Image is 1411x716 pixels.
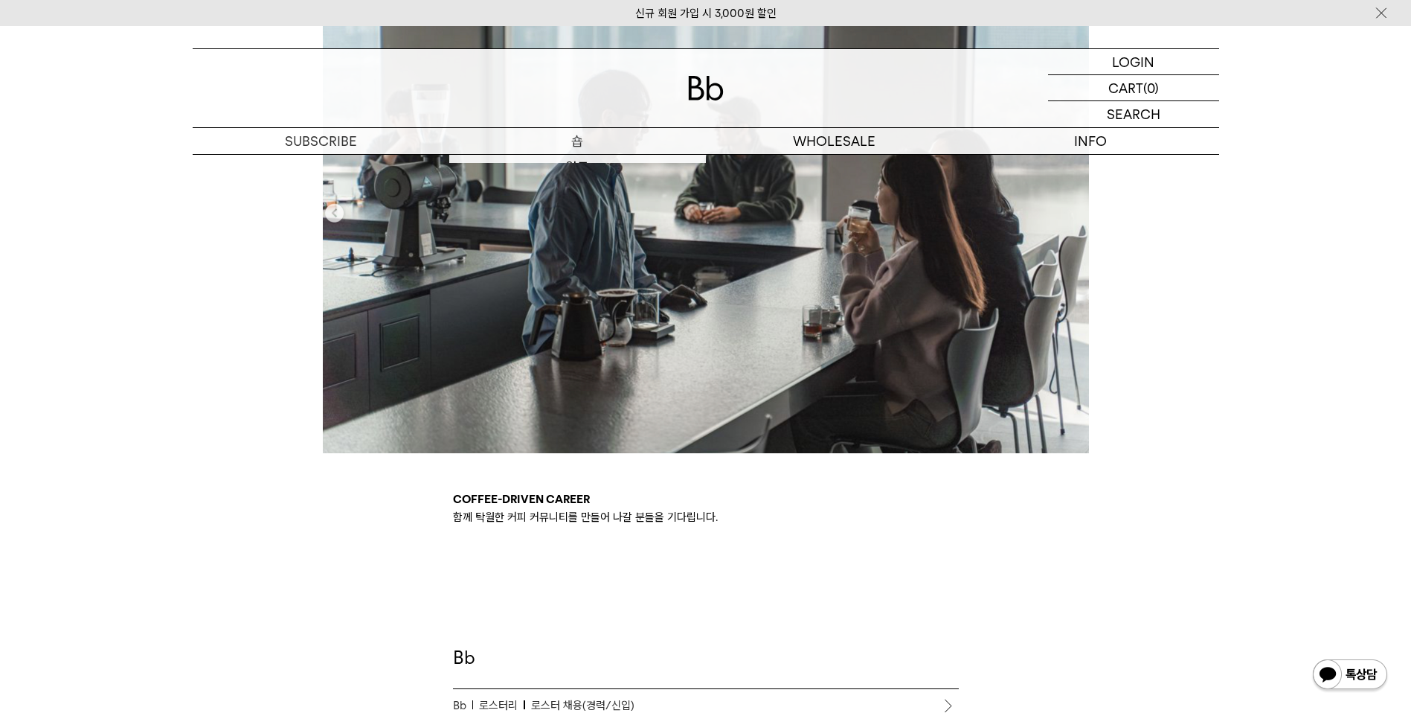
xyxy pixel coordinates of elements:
[449,128,706,154] a: 숍
[1107,101,1160,127] p: SEARCH
[1108,75,1143,100] p: CART
[706,128,962,154] p: WHOLESALE
[531,697,634,715] span: 로스터 채용(경력/신입)
[453,490,959,526] div: 함께 탁월한 커피 커뮤니티를 만들어 나갈 분들을 기다립니다.
[688,76,724,100] img: 로고
[453,645,959,689] h2: Bb
[635,7,777,20] a: 신규 회원 가입 시 3,000원 할인
[1048,49,1219,75] a: LOGIN
[1143,75,1159,100] p: (0)
[1048,75,1219,101] a: CART (0)
[193,128,449,154] a: SUBSCRIBE
[449,155,706,180] a: 원두
[453,490,959,508] p: Coffee-driven career
[453,697,474,715] span: Bb
[1311,658,1389,694] img: 카카오톡 채널 1:1 채팅 버튼
[479,697,525,715] span: 로스터리
[1112,49,1154,74] p: LOGIN
[962,128,1219,154] p: INFO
